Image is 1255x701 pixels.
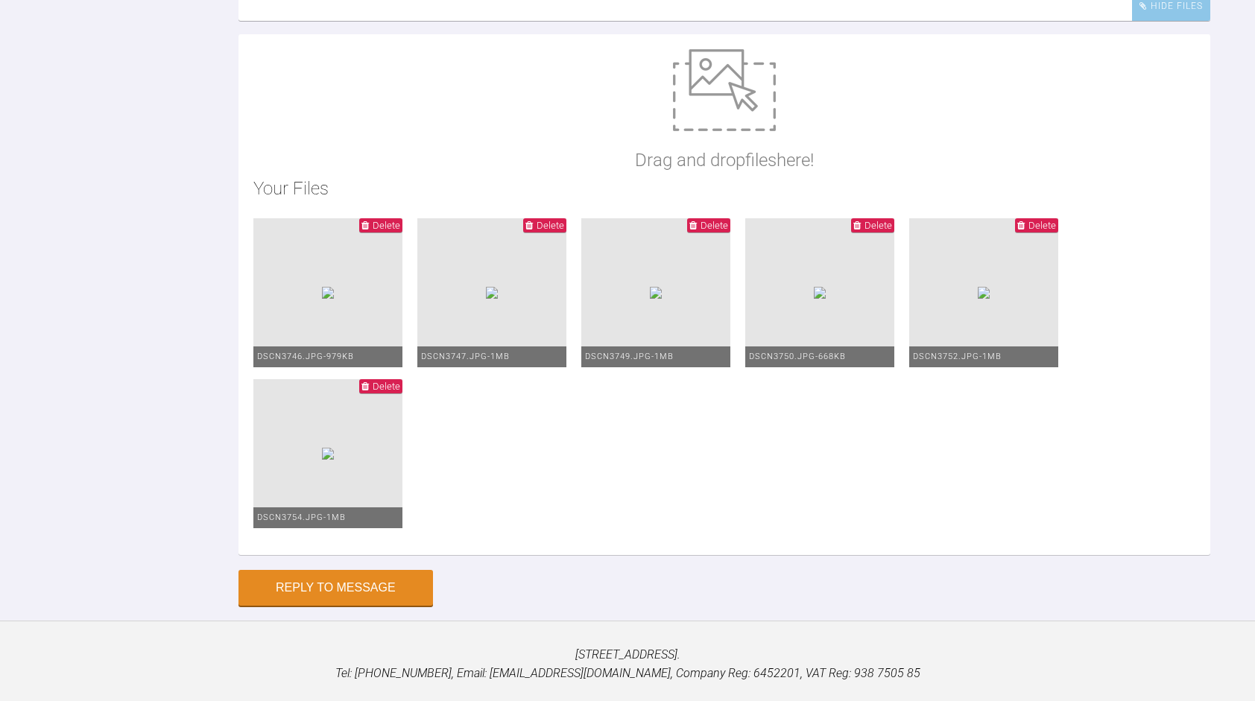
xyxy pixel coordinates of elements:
[322,287,334,299] img: f18df060-56f1-41d8-a47d-4494e058e96a
[238,570,433,606] button: Reply to Message
[913,352,1002,361] span: DSCN3752.JPG - 1MB
[1028,220,1056,231] span: Delete
[421,352,510,361] span: DSCN3747.JPG - 1MB
[373,381,400,392] span: Delete
[373,220,400,231] span: Delete
[24,645,1231,683] p: [STREET_ADDRESS]. Tel: [PHONE_NUMBER], Email: [EMAIL_ADDRESS][DOMAIN_NAME], Company Reg: 6452201,...
[486,287,498,299] img: a41d84e4-dfc7-4c52-8161-e9a1daf61706
[257,352,354,361] span: DSCN3746.JPG - 979KB
[257,513,346,522] span: DSCN3754.JPG - 1MB
[701,220,728,231] span: Delete
[253,174,1195,203] h2: Your Files
[650,287,662,299] img: ca7717b4-352c-4f1c-9bc0-9d0592363da2
[978,287,990,299] img: aaa653f0-2a24-4480-8776-8e4cf3221a38
[864,220,892,231] span: Delete
[585,352,674,361] span: DSCN3749.JPG - 1MB
[814,287,826,299] img: c863776d-fd77-4af9-bbe6-d33149637cde
[537,220,564,231] span: Delete
[322,448,334,460] img: 5c96ffbc-91d8-4074-bbb1-be253d17d811
[635,146,814,174] p: Drag and drop files here!
[749,352,846,361] span: DSCN3750.JPG - 668KB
